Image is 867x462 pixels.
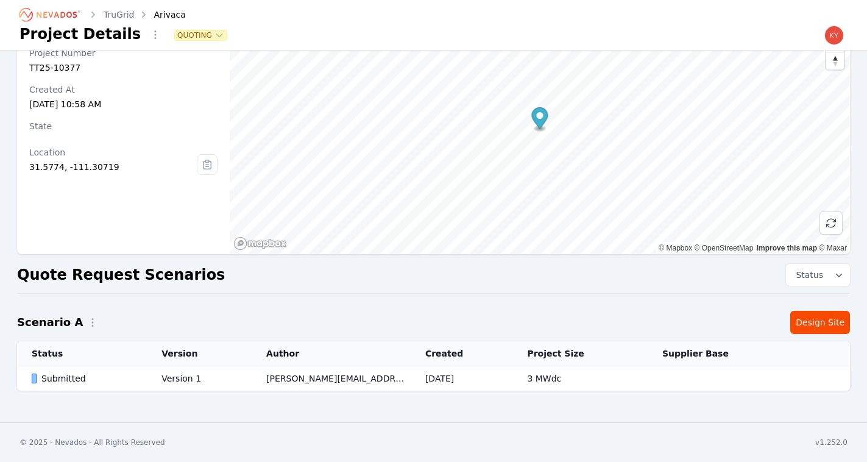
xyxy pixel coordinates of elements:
th: Supplier Base [648,341,799,366]
td: Version 1 [147,366,252,391]
div: State [29,120,218,132]
a: Mapbox homepage [233,236,287,251]
div: Project Number [29,47,218,59]
div: v1.252.0 [815,438,848,447]
div: Map marker [532,107,548,132]
td: [DATE] [411,366,513,391]
th: Project Size [512,341,648,366]
div: Arivaca [137,9,186,21]
td: [PERSON_NAME][EMAIL_ADDRESS][PERSON_NAME][DOMAIN_NAME] [252,366,411,391]
th: Created [411,341,513,366]
h2: Scenario A [17,314,83,331]
button: Reset bearing to north [826,52,844,69]
th: Status [17,341,147,366]
canvas: Map [230,10,850,254]
div: 31.5774, -111.30719 [29,161,197,173]
span: Status [791,269,823,281]
button: Status [786,264,850,286]
a: OpenStreetMap [695,244,754,252]
div: Created At [29,84,218,96]
div: TT25-10377 [29,62,218,74]
nav: Breadcrumb [19,5,186,24]
td: 3 MWdc [512,366,648,391]
button: Quoting [175,30,227,40]
th: Author [252,341,411,366]
img: kyle.macdougall@nevados.solar [824,26,844,45]
tr: SubmittedVersion 1[PERSON_NAME][EMAIL_ADDRESS][PERSON_NAME][DOMAIN_NAME][DATE]3 MWdc [17,366,850,391]
div: Submitted [32,372,141,385]
div: © 2025 - Nevados - All Rights Reserved [19,438,165,447]
a: Maxar [819,244,847,252]
div: [DATE] 10:58 AM [29,98,218,110]
a: Mapbox [659,244,692,252]
h1: Project Details [19,24,141,44]
th: Version [147,341,252,366]
a: Design Site [790,311,850,334]
a: TruGrid [104,9,135,21]
h2: Quote Request Scenarios [17,265,225,285]
div: Location [29,146,197,158]
a: Improve this map [757,244,817,252]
